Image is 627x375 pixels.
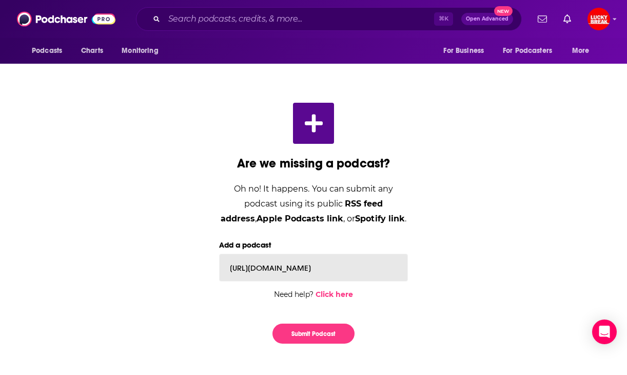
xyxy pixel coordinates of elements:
button: open menu [496,41,567,61]
input: Enter RSS, Apple link or Spotify link here... [219,254,408,282]
span: Monitoring [122,44,158,58]
span: Charts [81,44,103,58]
span: Apple Podcasts link [257,214,343,223]
button: open menu [114,41,171,61]
span: More [572,44,590,58]
button: open menu [25,41,75,61]
button: open menu [436,41,497,61]
div: Open Intercom Messenger [592,320,617,344]
button: Show profile menu [587,8,610,30]
div: Search podcasts, credits, & more... [136,7,522,31]
div: Need help? [219,290,408,299]
img: Podchaser - Follow, Share and Rate Podcasts [17,9,115,29]
a: Show notifications dropdown [559,10,575,28]
span: Podcasts [32,44,62,58]
a: Charts [74,41,109,61]
button: Submit Podcast [272,324,355,344]
span: For Podcasters [503,44,552,58]
div: Oh no! It happens. You can submit any podcast using its public , , or . [219,181,408,226]
span: For Business [443,44,484,58]
button: Open AdvancedNew [461,13,513,25]
img: User Profile [587,8,610,30]
span: New [494,6,513,16]
span: Logged in as annagregory [587,8,610,30]
div: Are we missing a podcast? [237,156,390,171]
span: Open Advanced [466,16,508,22]
button: open menu [565,41,602,61]
span: Spotify link [355,214,404,223]
span: ⌘ K [434,12,453,26]
a: Click here [316,290,353,299]
label: Add a podcast [219,238,408,252]
a: Show notifications dropdown [534,10,551,28]
input: Search podcasts, credits, & more... [164,11,434,27]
